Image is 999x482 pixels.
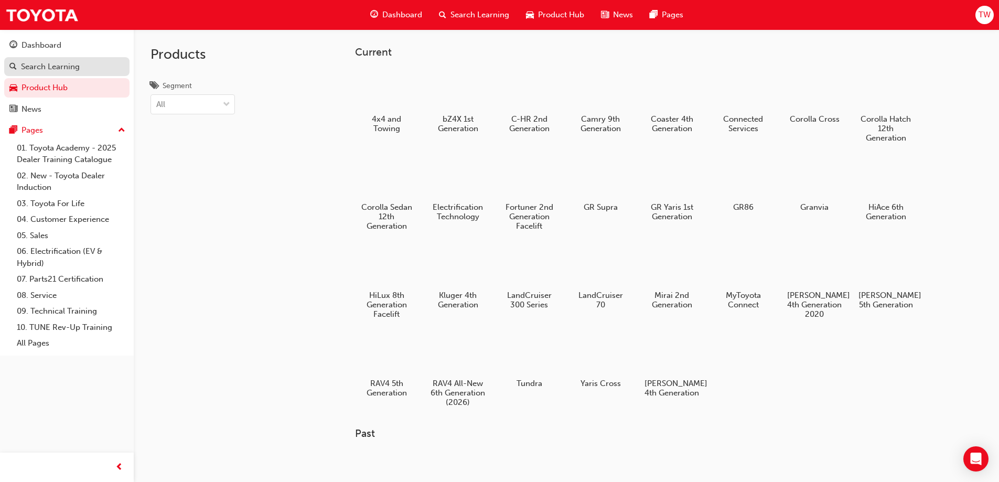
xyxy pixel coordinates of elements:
h5: Mirai 2nd Generation [644,291,700,309]
img: Trak [5,3,79,27]
button: Pages [4,121,130,140]
a: GR Yaris 1st Generation [640,155,703,225]
span: news-icon [601,8,609,22]
a: 06. Electrification (EV & Hybrid) [13,243,130,271]
a: Corolla Cross [783,67,846,127]
span: Pages [662,9,683,21]
h5: Connected Services [716,114,771,133]
span: News [613,9,633,21]
a: MyToyota Connect [712,243,775,313]
a: 09. Technical Training [13,303,130,319]
a: Coaster 4th Generation [640,67,703,137]
a: search-iconSearch Learning [431,4,518,26]
span: down-icon [223,98,230,112]
h5: Electrification Technology [431,202,486,221]
span: car-icon [526,8,534,22]
h5: GR86 [716,202,771,212]
span: car-icon [9,83,17,93]
a: LandCruiser 300 Series [498,243,561,313]
a: Search Learning [4,57,130,77]
a: HiAce 6th Generation [854,155,917,225]
h5: 4x4 and Towing [359,114,414,133]
a: 08. Service [13,287,130,304]
span: Search Learning [450,9,509,21]
h5: GR Supra [573,202,628,212]
a: Corolla Hatch 12th Generation [854,67,917,146]
a: car-iconProduct Hub [518,4,593,26]
span: pages-icon [650,8,658,22]
h3: Current [355,46,951,58]
a: 10. TUNE Rev-Up Training [13,319,130,336]
h5: LandCruiser 70 [573,291,628,309]
h2: Products [151,46,235,63]
a: 07. Parts21 Certification [13,271,130,287]
a: [PERSON_NAME] 4th Generation 2020 [783,243,846,323]
h5: HiAce 6th Generation [858,202,914,221]
a: Connected Services [712,67,775,137]
a: 04. Customer Experience [13,211,130,228]
a: HiLux 8th Generation Facelift [355,243,418,323]
h5: MyToyota Connect [716,291,771,309]
a: news-iconNews [593,4,641,26]
a: 02. New - Toyota Dealer Induction [13,168,130,196]
h5: GR Yaris 1st Generation [644,202,700,221]
h5: Yaris Cross [573,379,628,388]
div: Search Learning [21,61,80,73]
span: news-icon [9,105,17,114]
a: C-HR 2nd Generation [498,67,561,137]
div: Open Intercom Messenger [963,446,989,472]
h5: Fortuner 2nd Generation Facelift [502,202,557,231]
h5: Corolla Sedan 12th Generation [359,202,414,231]
div: All [156,99,165,111]
span: tags-icon [151,82,158,91]
a: Dashboard [4,36,130,55]
a: GR Supra [569,155,632,216]
a: RAV4 5th Generation [355,331,418,401]
a: Yaris Cross [569,331,632,392]
a: 03. Toyota For Life [13,196,130,212]
a: Product Hub [4,78,130,98]
button: TW [975,6,994,24]
a: GR86 [712,155,775,216]
div: Pages [22,124,43,136]
h5: Camry 9th Generation [573,114,628,133]
h5: [PERSON_NAME] 4th Generation 2020 [787,291,842,319]
button: DashboardSearch LearningProduct HubNews [4,34,130,121]
div: News [22,103,41,115]
div: Segment [163,81,192,91]
a: 4x4 and Towing [355,67,418,137]
a: bZ4X 1st Generation [426,67,489,137]
span: pages-icon [9,126,17,135]
a: pages-iconPages [641,4,692,26]
h5: Granvia [787,202,842,212]
h5: C-HR 2nd Generation [502,114,557,133]
a: RAV4 All-New 6th Generation (2026) [426,331,489,411]
a: News [4,100,130,119]
a: Corolla Sedan 12th Generation [355,155,418,234]
span: search-icon [439,8,446,22]
a: Tundra [498,331,561,392]
a: Kluger 4th Generation [426,243,489,313]
h5: HiLux 8th Generation Facelift [359,291,414,319]
a: [PERSON_NAME] 4th Generation [640,331,703,401]
div: Dashboard [22,39,61,51]
span: search-icon [9,62,17,72]
a: Electrification Technology [426,155,489,225]
a: [PERSON_NAME] 5th Generation [854,243,917,313]
h5: RAV4 5th Generation [359,379,414,398]
span: TW [979,9,991,21]
h5: Tundra [502,379,557,388]
a: Granvia [783,155,846,216]
span: Dashboard [382,9,422,21]
h5: [PERSON_NAME] 5th Generation [858,291,914,309]
h5: Coaster 4th Generation [644,114,700,133]
h5: RAV4 All-New 6th Generation (2026) [431,379,486,407]
a: Mirai 2nd Generation [640,243,703,313]
a: 05. Sales [13,228,130,244]
a: Fortuner 2nd Generation Facelift [498,155,561,234]
span: guage-icon [370,8,378,22]
span: up-icon [118,124,125,137]
h5: LandCruiser 300 Series [502,291,557,309]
